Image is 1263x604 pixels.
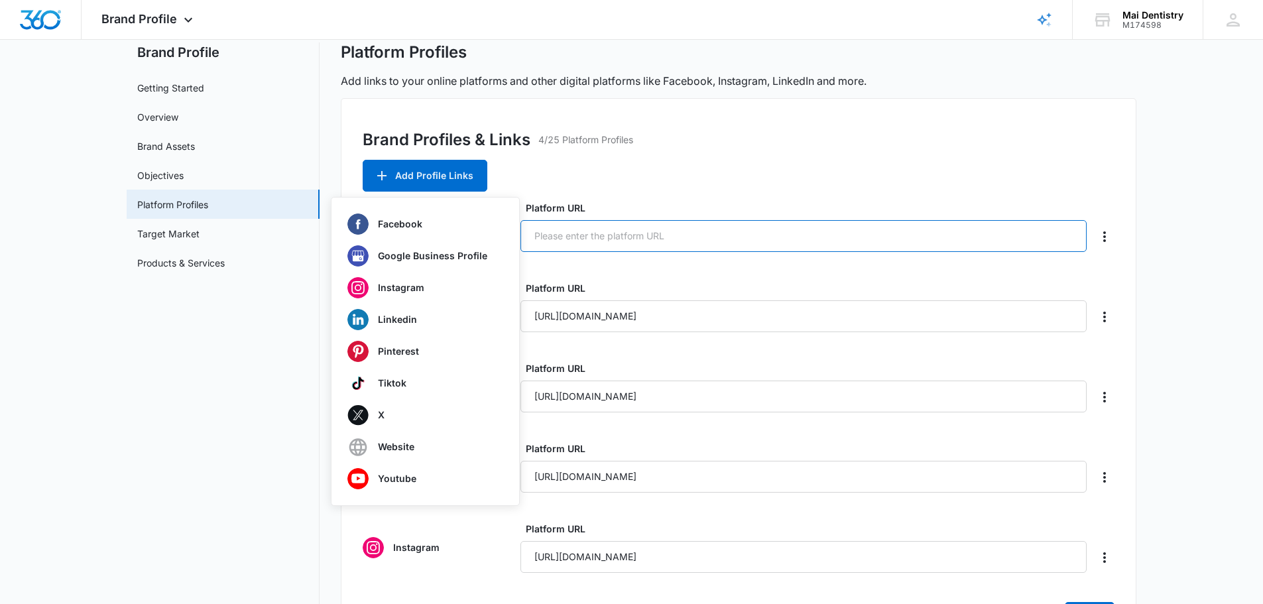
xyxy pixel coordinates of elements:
a: Overview [137,110,178,124]
span: Brand Profile [101,12,177,26]
label: Platform URL [526,361,1092,375]
button: Add Profile Links [363,160,487,192]
p: Website [378,442,414,452]
a: Brand Assets [137,139,195,153]
button: Delete [1095,306,1114,328]
button: Instagram [331,272,519,304]
label: Platform URL [526,442,1092,455]
label: Platform URL [526,281,1092,295]
button: Delete [1095,467,1114,488]
p: Youtube [378,474,416,483]
p: Linkedin [378,315,417,324]
a: Objectives [137,168,184,182]
button: Pinterest [331,335,519,367]
p: Pinterest [378,347,419,356]
a: Target Market [137,227,200,241]
h3: Brand Profiles & Links [363,128,530,152]
p: Tiktok [378,379,406,388]
button: Delete [1095,387,1114,408]
input: Please enter the platform URL [520,220,1087,252]
input: Please enter the platform URL [520,381,1087,412]
button: Youtube [331,463,519,495]
input: Please enter the platform URL [520,541,1087,573]
p: Add links to your online platforms and other digital platforms like Facebook, Instagram, LinkedIn... [341,73,1136,89]
button: X [331,399,519,431]
button: Tiktok [331,367,519,399]
p: X [378,410,385,420]
button: Facebook [331,208,519,240]
h2: Brand Profile [127,42,320,62]
a: Getting Started [137,81,204,95]
div: account name [1122,10,1183,21]
button: Linkedin [331,304,519,335]
button: Delete [1095,547,1114,568]
input: Please enter the platform URL [520,461,1087,493]
a: Products & Services [137,256,225,270]
p: 4/25 Platform Profiles [538,133,633,147]
button: Delete [1095,226,1114,247]
a: Platform Profiles [137,198,208,211]
h1: Platform Profiles [341,42,467,62]
label: Platform URL [526,201,1092,215]
p: Instagram [393,540,440,554]
div: account id [1122,21,1183,30]
label: Platform URL [526,522,1092,536]
button: Website [331,431,519,463]
button: Google Business Profile [331,240,519,272]
p: Google Business Profile [378,251,487,261]
p: Instagram [378,283,424,292]
input: Please enter the platform URL [520,300,1087,332]
p: Facebook [378,219,422,229]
